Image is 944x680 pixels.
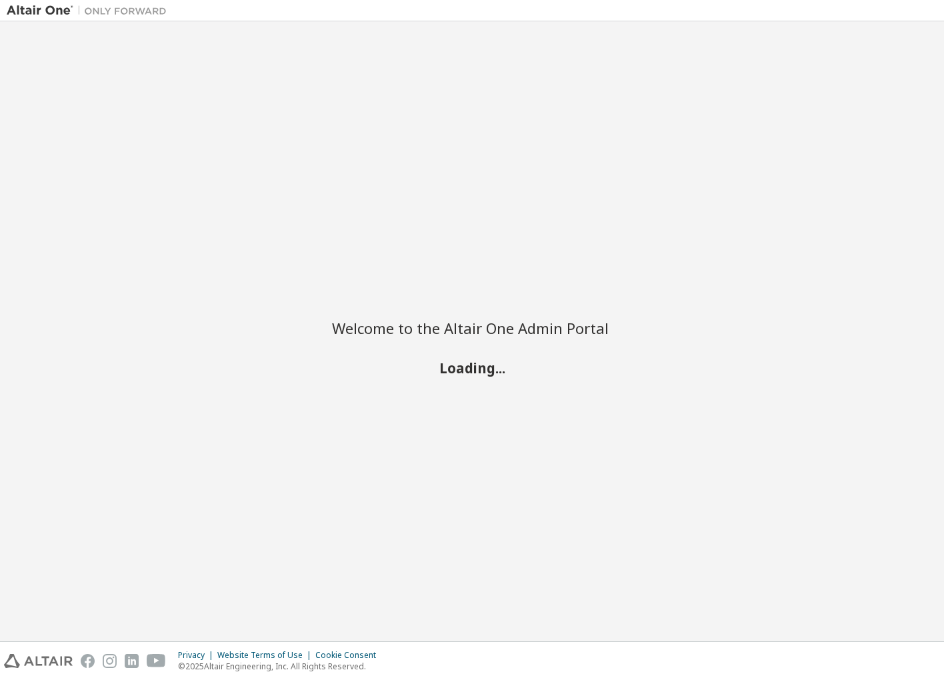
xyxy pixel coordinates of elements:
img: Altair One [7,4,173,17]
div: Privacy [178,650,217,661]
img: altair_logo.svg [4,654,73,668]
img: youtube.svg [147,654,166,668]
img: instagram.svg [103,654,117,668]
img: linkedin.svg [125,654,139,668]
h2: Welcome to the Altair One Admin Portal [332,319,612,337]
h2: Loading... [332,359,612,377]
p: © 2025 Altair Engineering, Inc. All Rights Reserved. [178,661,384,672]
div: Website Terms of Use [217,650,315,661]
div: Cookie Consent [315,650,384,661]
img: facebook.svg [81,654,95,668]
